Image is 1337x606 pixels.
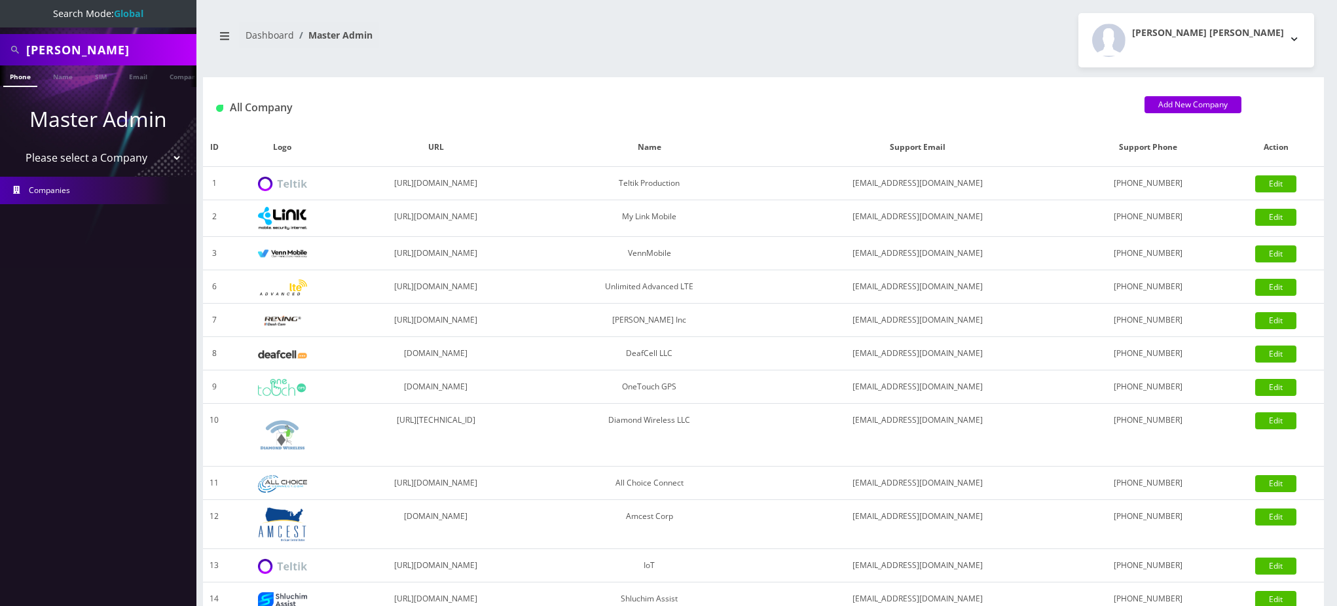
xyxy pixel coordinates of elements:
[339,270,532,304] td: [URL][DOMAIN_NAME]
[203,404,225,467] td: 10
[766,200,1069,237] td: [EMAIL_ADDRESS][DOMAIN_NAME]
[225,128,339,167] th: Logo
[766,467,1069,500] td: [EMAIL_ADDRESS][DOMAIN_NAME]
[339,304,532,337] td: [URL][DOMAIN_NAME]
[258,475,307,493] img: All Choice Connect
[532,270,766,304] td: Unlimited Advanced LTE
[1255,475,1296,492] a: Edit
[766,270,1069,304] td: [EMAIL_ADDRESS][DOMAIN_NAME]
[766,549,1069,582] td: [EMAIL_ADDRESS][DOMAIN_NAME]
[339,404,532,467] td: [URL][TECHNICAL_ID]
[53,7,143,20] span: Search Mode:
[1069,500,1228,549] td: [PHONE_NUMBER]
[203,337,225,370] td: 8
[203,370,225,404] td: 9
[339,337,532,370] td: [DOMAIN_NAME]
[258,279,307,296] img: Unlimited Advanced LTE
[1069,128,1228,167] th: Support Phone
[532,167,766,200] td: Teltik Production
[1255,558,1296,575] a: Edit
[216,105,223,112] img: All Company
[532,467,766,500] td: All Choice Connect
[258,507,307,542] img: Amcest Corp
[1255,379,1296,396] a: Edit
[26,37,193,62] input: Search All Companies
[766,167,1069,200] td: [EMAIL_ADDRESS][DOMAIN_NAME]
[203,500,225,549] td: 12
[294,28,373,42] li: Master Admin
[532,128,766,167] th: Name
[258,379,307,396] img: OneTouch GPS
[1069,404,1228,467] td: [PHONE_NUMBER]
[766,128,1069,167] th: Support Email
[203,237,225,270] td: 3
[339,128,532,167] th: URL
[1255,175,1296,192] a: Edit
[203,549,225,582] td: 13
[258,177,307,192] img: Teltik Production
[203,200,225,237] td: 2
[114,7,143,20] strong: Global
[1069,467,1228,500] td: [PHONE_NUMBER]
[532,200,766,237] td: My Link Mobile
[532,237,766,270] td: VennMobile
[339,500,532,549] td: [DOMAIN_NAME]
[203,304,225,337] td: 7
[3,65,37,87] a: Phone
[1069,167,1228,200] td: [PHONE_NUMBER]
[339,467,532,500] td: [URL][DOMAIN_NAME]
[88,65,113,86] a: SIM
[258,559,307,574] img: IoT
[213,22,754,59] nav: breadcrumb
[1069,200,1228,237] td: [PHONE_NUMBER]
[29,185,70,196] span: Companies
[1255,279,1296,296] a: Edit
[1069,370,1228,404] td: [PHONE_NUMBER]
[766,337,1069,370] td: [EMAIL_ADDRESS][DOMAIN_NAME]
[203,167,225,200] td: 1
[339,370,532,404] td: [DOMAIN_NAME]
[766,404,1069,467] td: [EMAIL_ADDRESS][DOMAIN_NAME]
[766,304,1069,337] td: [EMAIL_ADDRESS][DOMAIN_NAME]
[1069,549,1228,582] td: [PHONE_NUMBER]
[532,304,766,337] td: [PERSON_NAME] Inc
[258,350,307,359] img: DeafCell LLC
[339,549,532,582] td: [URL][DOMAIN_NAME]
[258,315,307,327] img: Rexing Inc
[1255,312,1296,329] a: Edit
[1069,237,1228,270] td: [PHONE_NUMBER]
[766,237,1069,270] td: [EMAIL_ADDRESS][DOMAIN_NAME]
[203,128,225,167] th: ID
[216,101,1125,114] h1: All Company
[1255,209,1296,226] a: Edit
[1255,346,1296,363] a: Edit
[339,237,532,270] td: [URL][DOMAIN_NAME]
[532,549,766,582] td: IoT
[1132,27,1284,39] h2: [PERSON_NAME] [PERSON_NAME]
[1069,337,1228,370] td: [PHONE_NUMBER]
[1069,304,1228,337] td: [PHONE_NUMBER]
[766,370,1069,404] td: [EMAIL_ADDRESS][DOMAIN_NAME]
[163,65,207,86] a: Company
[1255,508,1296,526] a: Edit
[339,167,532,200] td: [URL][DOMAIN_NAME]
[122,65,154,86] a: Email
[532,404,766,467] td: Diamond Wireless LLC
[46,65,79,86] a: Name
[1255,245,1296,262] a: Edit
[766,500,1069,549] td: [EMAIL_ADDRESS][DOMAIN_NAME]
[532,500,766,549] td: Amcest Corp
[203,467,225,500] td: 11
[258,249,307,258] img: VennMobile
[1255,412,1296,429] a: Edit
[258,207,307,230] img: My Link Mobile
[1078,13,1314,67] button: [PERSON_NAME] [PERSON_NAME]
[532,370,766,404] td: OneTouch GPS
[246,29,294,41] a: Dashboard
[1228,128,1324,167] th: Action
[203,270,225,304] td: 6
[1145,96,1241,113] a: Add New Company
[258,410,307,459] img: Diamond Wireless LLC
[1069,270,1228,304] td: [PHONE_NUMBER]
[532,337,766,370] td: DeafCell LLC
